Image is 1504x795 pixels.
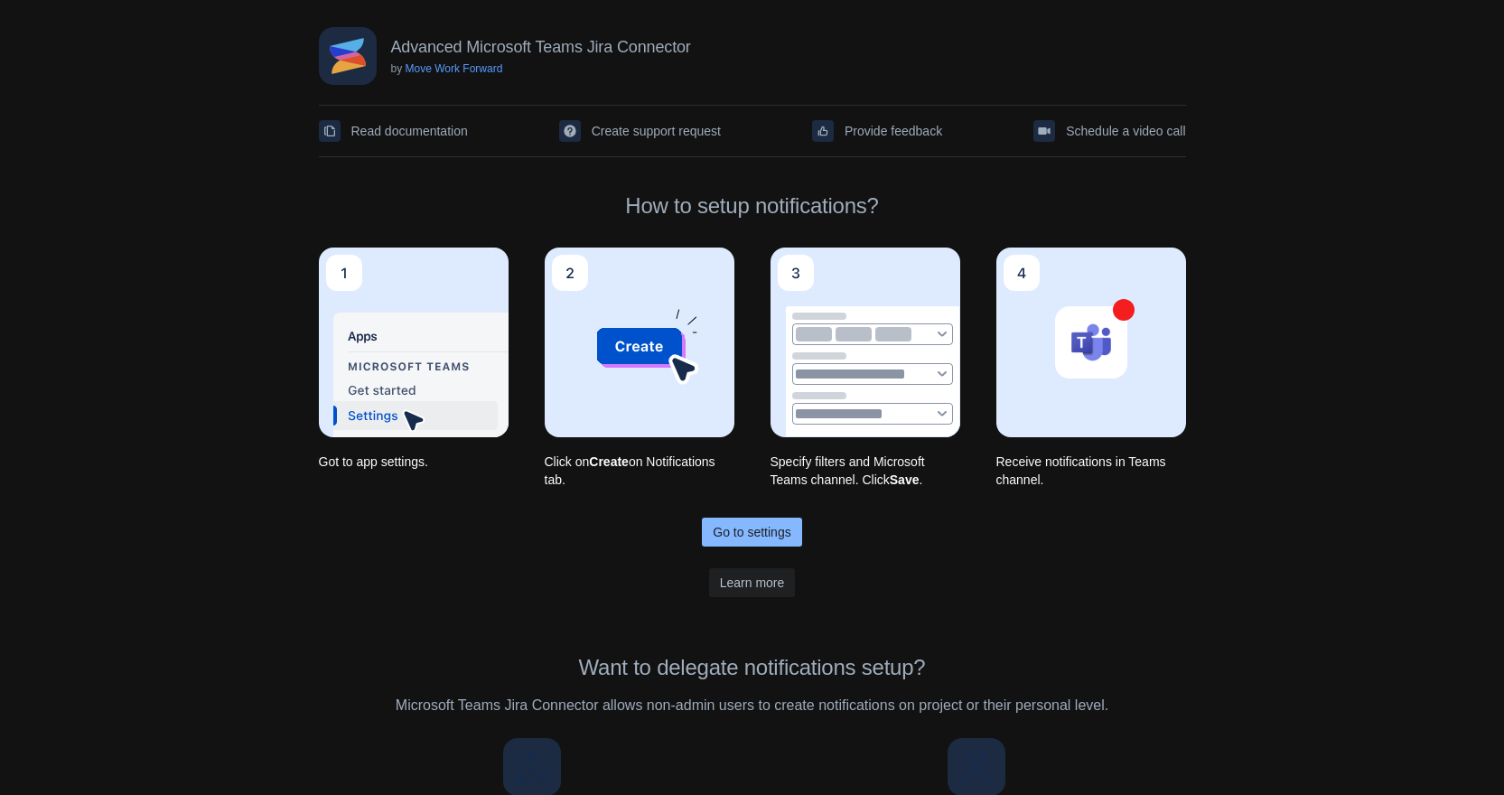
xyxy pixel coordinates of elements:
img: Specify filters and Microsoft Teams channel. Click <b>Save</b>. [771,248,960,437]
p: by [391,61,691,76]
span: Provide feedback [845,117,942,145]
span: Schedule a video call [1066,117,1185,145]
a: Learn more [709,568,796,597]
a: Provide feedback [812,117,942,145]
p: Got to app settings. [319,453,509,471]
span: videoCall [1037,124,1051,138]
b: Save [890,472,920,487]
img: Click on <b>Create</b> on Notifications tab. [545,248,734,437]
img: Got to app settings. [319,248,509,437]
a: Create support request [559,117,721,145]
span: feedback [816,124,830,138]
a: Move Work Forward [406,62,503,75]
p: Receive notifications in Teams channel. [996,453,1186,489]
span: Go to settings [713,518,790,547]
b: Create [589,454,629,469]
h3: Advanced Microsoft Teams Jira Connector [391,36,691,58]
p: Microsoft Teams Jira Connector allows non-admin users to create notifications on project or their... [319,695,1186,716]
span: documentation [322,124,337,138]
span: support [563,124,577,138]
span: Learn more [720,568,785,597]
span: Create support request [592,117,721,145]
span: Read documentation [351,117,468,145]
img: Advanced Microsoft Teams Jira Connector [319,27,377,85]
h2: Want to delegate notifications setup? [319,655,1186,680]
a: Schedule a video call [1033,117,1185,145]
a: Read documentation [319,117,468,145]
p: Click on on Notifications tab. [545,453,734,489]
img: Receive notifications in Teams channel. [996,248,1186,437]
a: Go to settings [702,518,801,547]
p: Specify filters and Microsoft Teams channel. Click . [771,453,960,489]
h2: How to setup notifications? [319,193,1186,219]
